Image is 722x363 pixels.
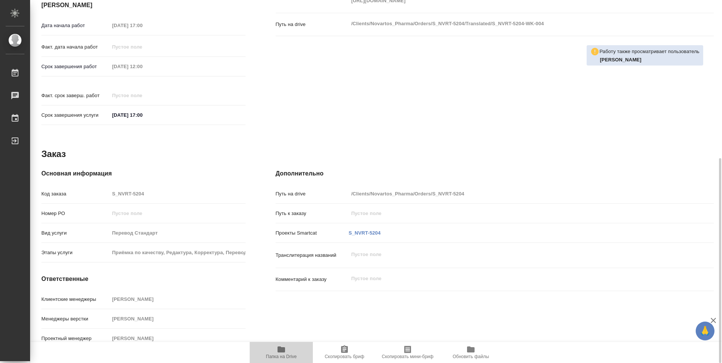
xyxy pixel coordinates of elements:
h4: [PERSON_NAME] [41,1,246,10]
input: Пустое поле [349,188,677,199]
input: Пустое поле [109,208,246,219]
input: Пустое поле [109,294,246,305]
p: Комментарий к заказу [276,276,349,283]
button: Папка на Drive [250,342,313,363]
button: Скопировать бриф [313,342,376,363]
textarea: /Clients/Novartos_Pharma/Orders/S_NVRT-5204/Translated/S_NVRT-5204-WK-004 [349,17,677,30]
input: Пустое поле [109,41,175,52]
p: Срок завершения услуги [41,111,109,119]
span: Скопировать бриф [325,354,364,359]
button: Обновить файлы [439,342,502,363]
button: Скопировать мини-бриф [376,342,439,363]
b: [PERSON_NAME] [600,57,642,63]
p: Факт. дата начала работ [41,43,109,51]
input: Пустое поле [349,208,677,219]
span: 🙏 [699,323,711,339]
p: Менеджеры верстки [41,315,109,323]
span: Папка на Drive [266,354,297,359]
p: Факт. срок заверш. работ [41,92,109,99]
p: Путь на drive [276,190,349,198]
p: Клиентские менеджеры [41,296,109,303]
h4: Ответственные [41,275,246,284]
span: Скопировать мини-бриф [382,354,433,359]
p: Атминис Кристина [600,56,699,64]
p: Транслитерация названий [276,252,349,259]
input: Пустое поле [109,247,246,258]
p: Этапы услуги [41,249,109,256]
input: Пустое поле [109,333,246,344]
a: S_NVRT-5204 [349,230,381,236]
p: Срок завершения работ [41,63,109,70]
p: Код заказа [41,190,109,198]
p: Проекты Smartcat [276,229,349,237]
p: Дата начала работ [41,22,109,29]
span: Обновить файлы [453,354,489,359]
p: Проектный менеджер [41,335,109,342]
button: 🙏 [696,322,714,340]
input: ✎ Введи что-нибудь [109,110,175,120]
h2: Заказ [41,148,66,160]
input: Пустое поле [109,20,175,31]
p: Работу также просматривает пользователь [599,48,699,55]
input: Пустое поле [109,90,175,101]
h4: Основная информация [41,169,246,178]
p: Путь на drive [276,21,349,28]
p: Номер РО [41,210,109,217]
input: Пустое поле [109,313,246,324]
p: Вид услуги [41,229,109,237]
h4: Дополнительно [276,169,714,178]
input: Пустое поле [109,227,246,238]
p: Путь к заказу [276,210,349,217]
input: Пустое поле [109,188,246,199]
input: Пустое поле [109,61,175,72]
